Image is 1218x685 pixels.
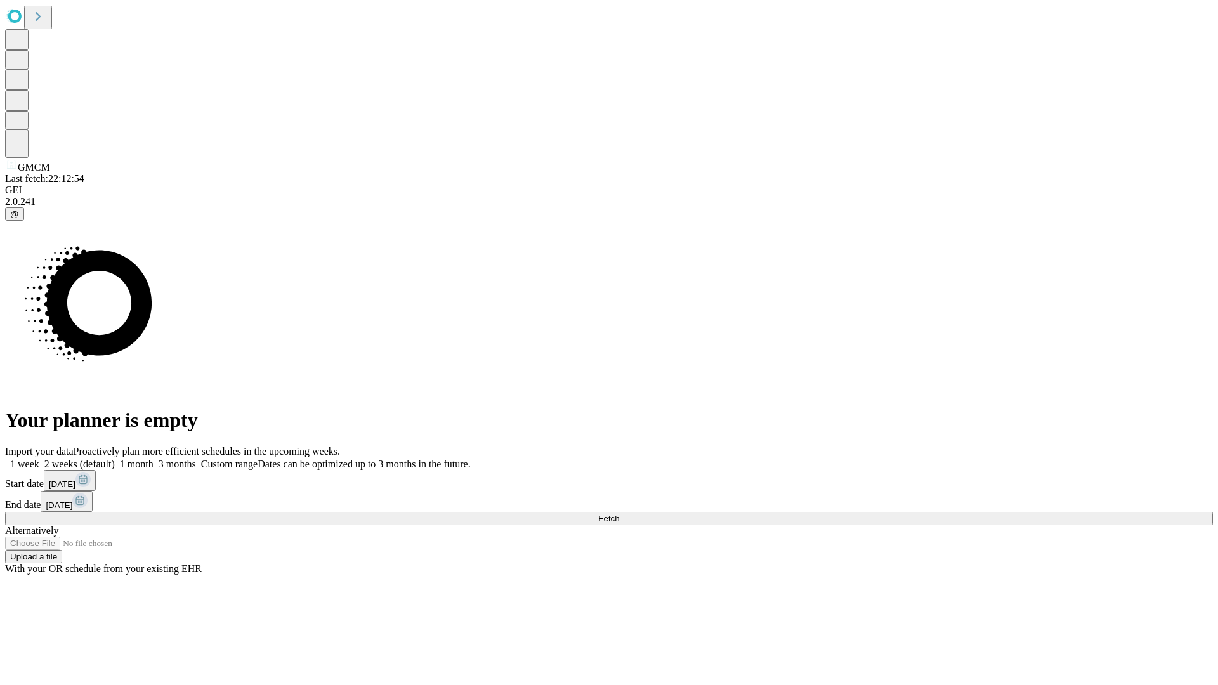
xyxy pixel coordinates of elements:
[5,408,1213,432] h1: Your planner is empty
[159,459,196,469] span: 3 months
[49,480,75,489] span: [DATE]
[5,207,24,221] button: @
[5,491,1213,512] div: End date
[5,525,58,536] span: Alternatively
[44,459,115,469] span: 2 weeks (default)
[201,459,258,469] span: Custom range
[46,500,72,510] span: [DATE]
[598,514,619,523] span: Fetch
[10,209,19,219] span: @
[258,459,470,469] span: Dates can be optimized up to 3 months in the future.
[5,173,84,184] span: Last fetch: 22:12:54
[44,470,96,491] button: [DATE]
[5,446,74,457] span: Import your data
[5,550,62,563] button: Upload a file
[5,512,1213,525] button: Fetch
[10,459,39,469] span: 1 week
[120,459,154,469] span: 1 month
[5,196,1213,207] div: 2.0.241
[5,185,1213,196] div: GEI
[74,446,340,457] span: Proactively plan more efficient schedules in the upcoming weeks.
[18,162,50,173] span: GMCM
[5,563,202,574] span: With your OR schedule from your existing EHR
[5,470,1213,491] div: Start date
[41,491,93,512] button: [DATE]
